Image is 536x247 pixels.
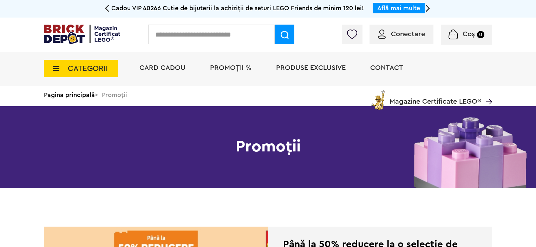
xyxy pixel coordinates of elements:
small: 0 [477,31,484,38]
a: Află mai multe [377,5,420,11]
span: Cadou VIP 40266 Cutie de bijuterii la achiziții de seturi LEGO Friends de minim 120 lei! [111,5,364,11]
a: Conectare [378,31,425,38]
span: Magazine Certificate LEGO® [390,89,481,105]
span: Conectare [391,31,425,38]
span: CATEGORII [68,65,108,72]
a: PROMOȚII % [210,64,251,71]
a: Card Cadou [139,64,185,71]
a: Contact [370,64,403,71]
a: Produse exclusive [276,64,346,71]
span: Coș [463,31,475,38]
a: Magazine Certificate LEGO® [481,89,492,96]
